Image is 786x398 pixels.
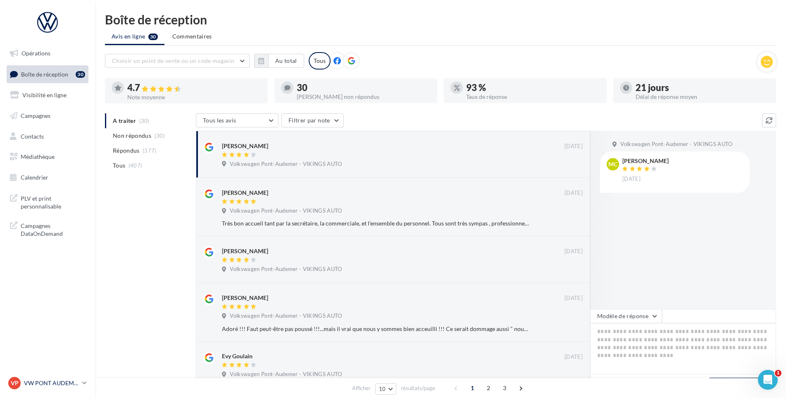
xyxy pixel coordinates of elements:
span: Boîte de réception [21,70,68,77]
span: Campagnes [21,112,50,119]
iframe: Intercom live chat [758,370,778,390]
span: Visibilité en ligne [22,91,67,98]
span: Médiathèque [21,153,55,160]
div: Adoré !!! Faut peut-être pas poussé !!!...mais il vrai que nous y sommes bien acceuilli !!! Ce se... [222,325,529,333]
button: Filtrer par note [281,113,344,127]
a: Campagnes [5,107,90,125]
span: (407) [129,162,143,169]
span: 3 [498,381,511,395]
span: Choisir un point de vente ou un code magasin [112,57,234,64]
span: (30) [155,132,165,139]
span: Contacts [21,132,44,139]
span: Répondus [113,146,140,155]
span: 1 [466,381,479,395]
span: PLV et print personnalisable [21,193,85,211]
button: Au total [254,54,304,68]
span: Volkswagen Pont-Audemer - VIKINGS AUTO [230,312,342,320]
div: 21 jours [636,83,769,92]
div: 30 [297,83,431,92]
a: PLV et print personnalisable [5,189,90,214]
a: Médiathèque [5,148,90,165]
span: VP [11,379,19,387]
a: VP VW PONT AUDEMER [7,375,88,391]
div: [PERSON_NAME] non répondus [297,94,431,100]
span: 1 [775,370,781,376]
div: Evy Goulain [222,352,252,360]
div: [PERSON_NAME] [222,294,268,302]
span: [DATE] [564,248,583,255]
a: Contacts [5,128,90,145]
div: [PERSON_NAME] [622,158,669,164]
a: Opérations [5,45,90,62]
span: 10 [379,386,386,392]
span: [DATE] [564,353,583,361]
span: Afficher [352,384,371,392]
div: Taux de réponse [466,94,600,100]
a: Visibilité en ligne [5,86,90,104]
div: [PERSON_NAME] [222,142,268,150]
button: Choisir un point de vente ou un code magasin [105,54,250,68]
span: Non répondus [113,132,151,140]
a: Boîte de réception30 [5,65,90,83]
p: VW PONT AUDEMER [24,379,79,387]
button: Modèle de réponse [590,309,662,323]
span: Tous [113,161,125,170]
span: [DATE] [622,175,641,183]
div: [PERSON_NAME] [222,189,268,197]
span: Volkswagen Pont-Audemer - VIKINGS AUTO [230,161,342,168]
span: Volkswagen Pont-Audemer - VIKINGS AUTO [230,371,342,378]
span: Volkswagen Pont-Audemer - VIKINGS AUTO [620,141,732,148]
div: Très bon accueil tant par la secrétaire, la commerciale, et l'ensemble du personnel. Tous sont tr... [222,219,529,228]
a: Campagnes DataOnDemand [5,217,90,241]
div: Boîte de réception [105,13,776,26]
button: 10 [375,383,396,395]
span: Tous les avis [203,117,236,124]
span: Volkswagen Pont-Audemer - VIKINGS AUTO [230,266,342,273]
span: MC [608,160,617,168]
span: Opérations [21,50,50,57]
a: Calendrier [5,169,90,186]
div: 93 % [466,83,600,92]
button: Tous les avis [196,113,279,127]
span: Commentaires [172,32,212,41]
span: Campagnes DataOnDemand [21,220,85,238]
div: 4.7 [127,83,261,93]
span: résultats/page [401,384,435,392]
div: [PERSON_NAME] [222,247,268,255]
div: Tous [309,52,331,70]
button: Au total [268,54,304,68]
div: 30 [76,71,85,78]
span: Calendrier [21,174,48,181]
span: (377) [143,147,157,154]
span: 2 [482,381,495,395]
div: Note moyenne [127,94,261,100]
span: [DATE] [564,295,583,302]
div: Délai de réponse moyen [636,94,769,100]
span: Volkswagen Pont-Audemer - VIKINGS AUTO [230,207,342,215]
span: [DATE] [564,189,583,197]
span: [DATE] [564,143,583,150]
